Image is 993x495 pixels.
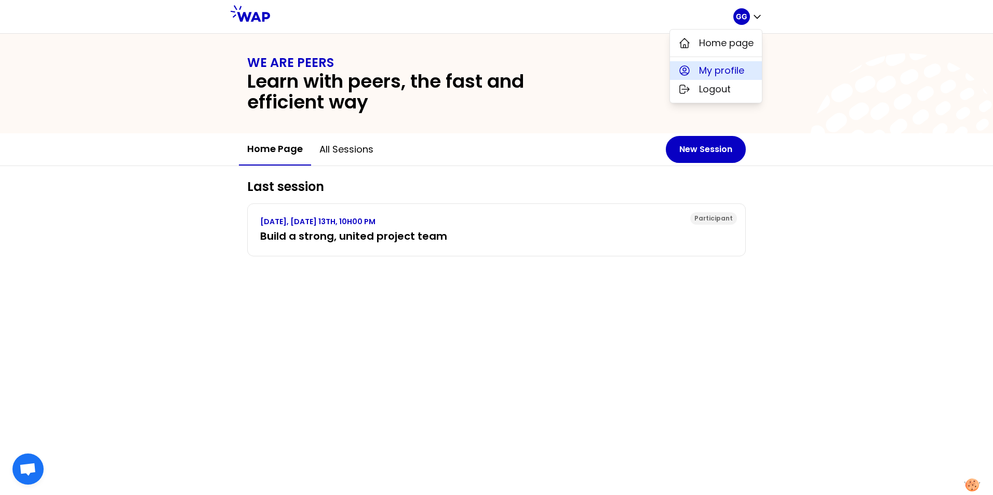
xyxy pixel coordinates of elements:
[736,11,747,22] p: GG
[699,82,731,97] span: Logout
[12,453,44,485] a: Open chat
[260,229,733,243] h3: Build a strong, united project team
[239,133,311,166] button: Home page
[666,136,746,163] button: New Session
[690,212,737,225] div: Participant
[260,216,733,227] p: [DATE], [DATE] 13TH, 10H00 PM
[311,134,382,165] button: All sessions
[247,71,596,113] h2: Learn with peers, the fast and efficient way
[669,29,762,103] div: GG
[733,8,762,25] button: GG
[699,36,754,50] span: Home page
[247,54,746,71] h1: WE ARE PEERS
[699,63,744,78] span: My profile
[260,216,733,243] a: [DATE], [DATE] 13TH, 10H00 PMBuild a strong, united project team
[247,178,746,195] h2: Last session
